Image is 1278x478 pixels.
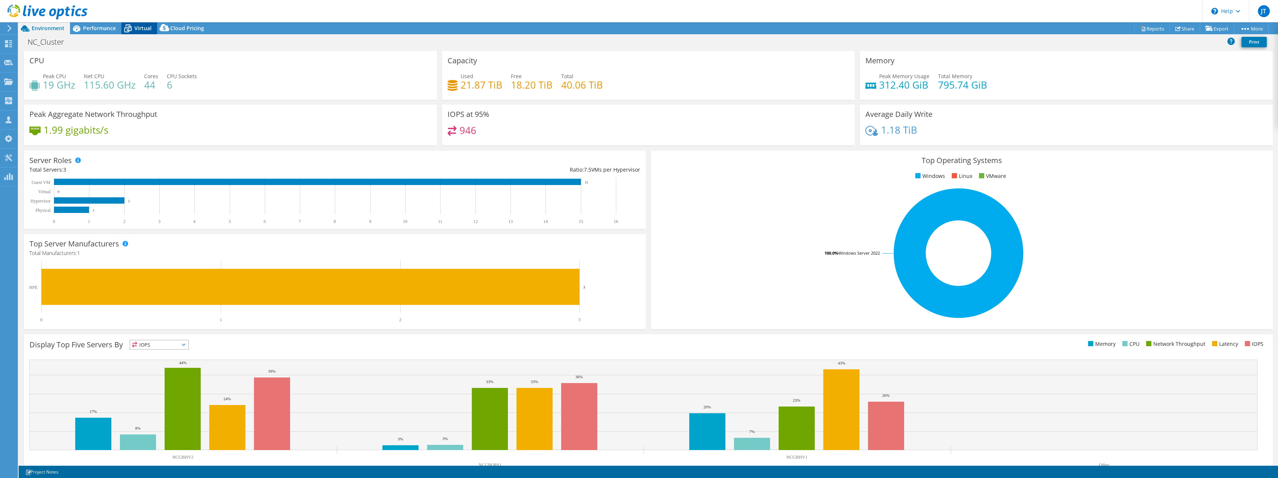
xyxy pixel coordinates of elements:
[32,180,50,185] text: Guest VM
[511,73,522,80] span: Free
[838,361,845,365] text: 43%
[268,369,276,373] text: 39%
[369,219,371,224] text: 9
[657,156,1267,165] h3: Top Operating Systems
[84,73,104,80] span: Net CPU
[44,126,108,134] h4: 1.99 gigabits/s
[29,156,72,165] h3: Server Roles
[531,379,538,384] text: 33%
[977,172,1006,180] li: VMware
[53,219,55,224] text: 0
[29,249,640,257] h4: Total Manufacturers:
[1210,340,1238,348] li: Latency
[950,172,972,180] li: Linux
[838,250,880,256] tspan: Windows Server 2022
[29,240,119,248] h3: Top Server Manufacturers
[1120,340,1139,348] li: CPU
[1234,23,1269,34] a: More
[614,219,618,224] text: 16
[1170,23,1200,34] a: Share
[134,25,152,32] span: Virtual
[24,38,76,46] h1: NC_Cluster
[40,317,42,322] text: 0
[473,219,478,224] text: 12
[793,398,800,402] text: 23%
[703,405,711,409] text: 20%
[511,81,553,89] h4: 18.20 TiB
[29,285,38,290] text: HPE
[135,426,141,430] text: 8%
[334,219,336,224] text: 8
[93,208,95,212] text: 1
[579,219,583,224] text: 15
[442,436,448,441] text: 3%
[220,317,222,322] text: 1
[448,110,489,118] h3: IOPS at 95%
[584,166,591,173] span: 7.5
[1211,8,1218,15] svg: \n
[43,81,75,89] h4: 19 GHz
[123,219,125,224] text: 2
[938,81,987,89] h4: 795.74 GiB
[1242,37,1267,47] a: Print
[786,455,808,460] text: NCGBHV1
[29,57,44,65] h3: CPU
[32,25,64,32] span: Environment
[170,25,204,32] span: Cloud Pricing
[29,110,157,118] h3: Peak Aggregate Network Throughput
[20,467,64,477] a: Project Notes
[83,25,116,32] span: Performance
[879,73,929,80] span: Peak Memory Usage
[1144,340,1205,348] li: Network Throughput
[1243,340,1263,348] li: IOPS
[461,81,502,89] h4: 21.87 TiB
[403,219,407,224] text: 10
[865,110,932,118] h3: Average Daily Write
[1134,23,1170,34] a: Reports
[130,340,188,349] span: IOPS
[223,396,231,401] text: 24%
[88,219,90,224] text: 1
[398,437,403,441] text: 3%
[561,81,603,89] h4: 40.06 TiB
[335,166,640,174] div: Ratio: VMs per Hypervisor
[77,249,80,256] span: 1
[575,375,583,379] text: 36%
[1099,462,1109,468] text: Other
[938,73,972,80] span: Total Memory
[1200,23,1234,34] a: Export
[882,393,890,398] text: 26%
[879,81,929,89] h4: 312.40 GiB
[399,317,401,322] text: 2
[264,219,266,224] text: 6
[128,199,130,203] text: 2
[84,81,136,89] h4: 115.60 GHz
[1086,340,1116,348] li: Memory
[43,73,66,80] span: Peak CPU
[63,166,66,173] span: 3
[179,360,187,365] text: 44%
[583,285,585,289] text: 3
[167,81,197,89] h4: 6
[158,219,160,224] text: 3
[58,190,60,194] text: 0
[585,181,588,184] text: 15
[913,172,945,180] li: Windows
[561,73,573,80] span: Total
[299,219,301,224] text: 7
[144,73,158,80] span: Cores
[89,409,97,414] text: 17%
[438,219,442,224] text: 11
[29,166,335,174] div: Total Servers:
[578,317,581,322] text: 3
[461,73,473,80] span: Used
[229,219,231,224] text: 5
[486,379,493,384] text: 33%
[881,126,917,134] h4: 1.18 TiB
[144,81,158,89] h4: 44
[167,73,197,80] span: CPU Sockets
[448,57,477,65] h3: Capacity
[172,455,194,460] text: NCGBHV2
[508,219,513,224] text: 13
[460,126,476,134] h4: 946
